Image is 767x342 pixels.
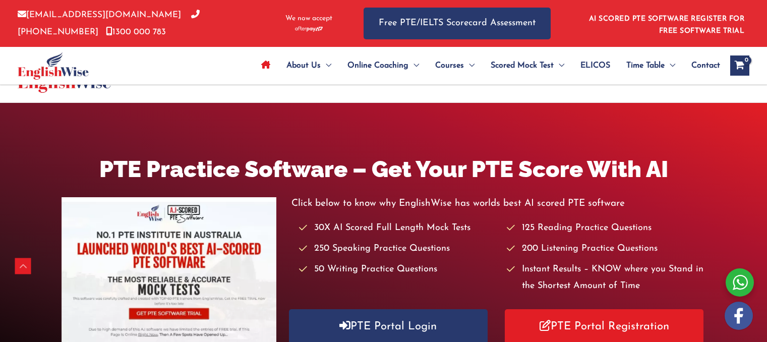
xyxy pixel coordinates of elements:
[106,28,166,36] a: 1300 000 783
[321,48,331,83] span: Menu Toggle
[589,15,745,35] a: AI SCORED PTE SOFTWARE REGISTER FOR FREE SOFTWARE TRIAL
[730,55,749,76] a: View Shopping Cart, empty
[299,261,498,278] li: 50 Writing Practice Questions
[618,48,683,83] a: Time TableMenu Toggle
[347,48,408,83] span: Online Coaching
[18,11,181,19] a: [EMAIL_ADDRESS][DOMAIN_NAME]
[665,48,675,83] span: Menu Toggle
[580,48,610,83] span: ELICOS
[299,241,498,257] li: 250 Speaking Practice Questions
[18,11,200,36] a: [PHONE_NUMBER]
[583,7,749,40] aside: Header Widget 1
[291,195,706,212] p: Click below to know why EnglishWise has worlds best AI scored PTE software
[683,48,720,83] a: Contact
[364,8,551,39] a: Free PTE/IELTS Scorecard Assessment
[435,48,464,83] span: Courses
[491,48,554,83] span: Scored Mock Test
[62,153,706,185] h1: PTE Practice Software – Get Your PTE Score With AI
[464,48,475,83] span: Menu Toggle
[691,48,720,83] span: Contact
[427,48,483,83] a: CoursesMenu Toggle
[295,26,323,32] img: Afterpay-Logo
[339,48,427,83] a: Online CoachingMenu Toggle
[253,48,720,83] nav: Site Navigation: Main Menu
[626,48,665,83] span: Time Table
[408,48,419,83] span: Menu Toggle
[725,302,753,330] img: white-facebook.png
[18,52,89,80] img: cropped-ew-logo
[483,48,572,83] a: Scored Mock TestMenu Toggle
[507,220,705,237] li: 125 Reading Practice Questions
[285,14,332,24] span: We now accept
[572,48,618,83] a: ELICOS
[278,48,339,83] a: About UsMenu Toggle
[507,241,705,257] li: 200 Listening Practice Questions
[554,48,564,83] span: Menu Toggle
[286,48,321,83] span: About Us
[507,261,705,295] li: Instant Results – KNOW where you Stand in the Shortest Amount of Time
[299,220,498,237] li: 30X AI Scored Full Length Mock Tests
